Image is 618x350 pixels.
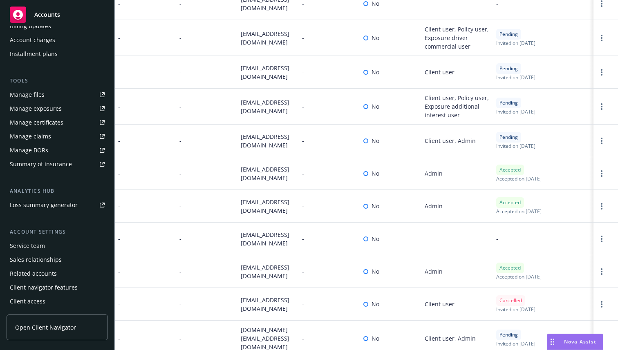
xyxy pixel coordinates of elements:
span: No [372,334,379,343]
span: - [302,267,304,276]
span: Client user, Admin [425,136,476,145]
span: [EMAIL_ADDRESS][DOMAIN_NAME] [241,165,296,182]
span: Pending [499,99,518,107]
a: Sales relationships [7,253,108,266]
div: - [118,169,120,178]
a: Client access [7,295,108,308]
span: - [302,136,304,145]
span: Admin [425,202,443,210]
span: - [302,68,304,76]
span: Admin [425,169,443,178]
div: Loss summary generator [10,198,78,212]
a: Open options [597,201,607,211]
span: Accepted [499,264,521,272]
a: Installment plans [7,47,108,60]
span: Accepted on [DATE] [496,175,542,182]
a: Open options [597,136,607,146]
span: Cancelled [499,297,522,304]
span: Client user [425,300,455,308]
a: Manage BORs [7,144,108,157]
span: Pending [499,134,518,141]
a: Open options [597,67,607,77]
span: - [179,300,181,308]
span: No [372,267,379,276]
span: No [372,102,379,111]
a: Related accounts [7,267,108,280]
div: - [118,202,120,210]
span: Invited on [DATE] [496,306,535,313]
a: Service team [7,239,108,252]
div: - [118,300,120,308]
div: - [118,234,120,243]
span: No [372,300,379,308]
span: Client user, Policy user, Exposure additional interest user [425,94,490,119]
div: - [118,334,120,343]
span: - [302,300,304,308]
span: [EMAIL_ADDRESS][DOMAIN_NAME] [241,98,296,115]
span: Client user [425,68,455,76]
span: - [302,102,304,111]
div: Analytics hub [7,187,108,195]
span: No [372,202,379,210]
span: Admin [425,267,443,276]
span: No [372,169,379,178]
span: - [179,334,181,343]
span: [EMAIL_ADDRESS][DOMAIN_NAME] [241,263,296,280]
a: Billing updates [7,20,108,33]
span: Accepted [499,166,521,174]
div: Drag to move [547,334,558,350]
div: Account charges [10,33,55,47]
a: Open options [597,102,607,111]
div: Manage certificates [10,116,63,129]
span: Pending [499,65,518,72]
span: Invited on [DATE] [496,74,535,81]
span: - [302,202,304,210]
span: - [179,102,181,111]
span: - [496,234,498,243]
a: Open options [597,33,607,43]
div: Manage BORs [10,144,48,157]
div: Summary of insurance [10,158,72,171]
span: - [179,169,181,178]
a: Manage files [7,88,108,101]
div: Account settings [7,228,108,236]
span: - [179,234,181,243]
a: Account charges [7,33,108,47]
div: Installment plans [10,47,58,60]
span: No [372,68,379,76]
span: - [179,267,181,276]
div: Manage claims [10,130,51,143]
span: [EMAIL_ADDRESS][DOMAIN_NAME] [241,29,296,47]
div: Tools [7,77,108,85]
span: Nova Assist [564,338,596,345]
div: Service team [10,239,45,252]
div: Billing updates [10,20,51,33]
span: Invited on [DATE] [496,108,535,115]
span: Invited on [DATE] [496,340,535,347]
span: [EMAIL_ADDRESS][DOMAIN_NAME] [241,132,296,149]
span: Accounts [34,11,60,18]
div: - [118,267,120,276]
div: - [118,102,120,111]
span: Invited on [DATE] [496,40,535,47]
a: Open options [597,169,607,178]
a: Open options [597,267,607,276]
a: Manage claims [7,130,108,143]
span: [EMAIL_ADDRESS][DOMAIN_NAME] [241,64,296,81]
span: [EMAIL_ADDRESS][DOMAIN_NAME] [241,296,296,313]
span: No [372,136,379,145]
a: Summary of insurance [7,158,108,171]
span: Accepted on [DATE] [496,273,542,280]
span: Pending [499,31,518,38]
span: [EMAIL_ADDRESS][DOMAIN_NAME] [241,198,296,215]
span: - [179,136,181,145]
span: - [179,202,181,210]
div: Manage exposures [10,102,62,115]
span: - [302,169,304,178]
span: Open Client Navigator [15,323,76,332]
a: Manage exposures [7,102,108,115]
span: Client user, Policy user, Exposure driver commercial user [425,25,490,51]
div: Client navigator features [10,281,78,294]
span: - [302,234,304,243]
